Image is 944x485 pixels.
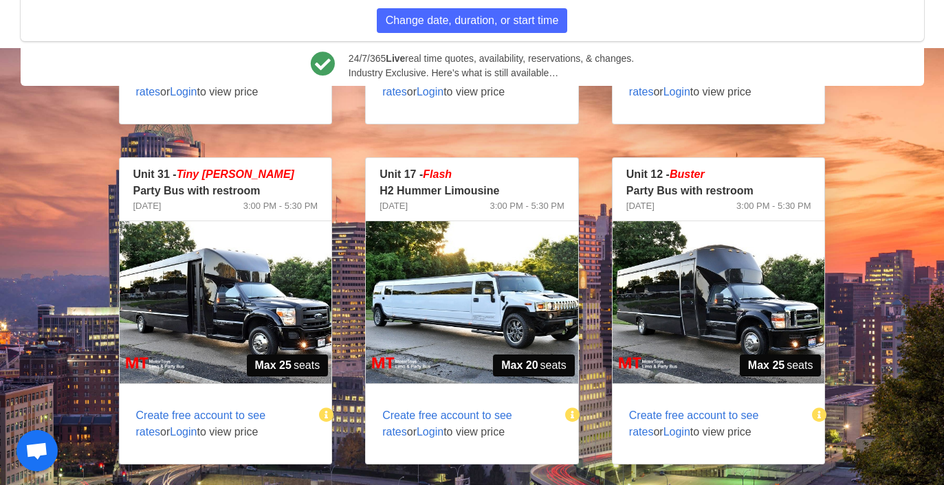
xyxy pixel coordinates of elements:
span: Create free account to see rates [382,69,512,98]
span: or to view price [613,391,814,457]
p: Party Bus with restroom [626,183,811,199]
p: H2 Hummer Limousine [380,183,564,199]
span: Create free account to see rates [136,409,266,438]
span: Login [663,86,690,98]
em: Flash [423,168,452,180]
span: Login [663,426,690,438]
span: 3:00 PM - 5:30 PM [490,199,564,213]
span: seats [740,354,822,376]
span: [DATE] [626,199,655,213]
span: Create free account to see rates [382,409,512,438]
span: Login [417,86,443,98]
span: Industry Exclusive. Here’s what is still available… [349,66,634,80]
a: Open chat [17,430,58,471]
span: Login [170,426,197,438]
strong: Max 25 [748,357,784,374]
p: Unit 12 - [626,166,811,183]
img: MotorToys Logo [19,14,104,34]
img: 31%2001.jpg [120,221,332,383]
span: seats [247,354,329,376]
span: Login [417,426,443,438]
button: Change date, duration, or start time [377,8,568,33]
b: Live [386,53,405,64]
img: 17%2001.jpg [366,221,578,383]
strong: Max 25 [255,357,292,374]
span: or to view price [366,391,567,457]
span: [DATE] [380,199,408,213]
strong: Max 20 [501,357,538,374]
span: Tiny [PERSON_NAME] [177,168,294,180]
p: Unit 17 - [380,166,564,183]
span: Create free account to see rates [629,69,759,98]
span: [DATE] [133,199,162,213]
span: 3:00 PM - 5:30 PM [736,199,811,213]
em: Buster [670,168,705,180]
span: 3:00 PM - 5:30 PM [243,199,318,213]
p: Unit 31 - [133,166,318,183]
span: Create free account to see rates [136,69,266,98]
span: Login [170,86,197,98]
p: Party Bus with restroom [133,183,318,199]
span: Create free account to see rates [629,409,759,438]
span: Change date, duration, or start time [386,12,559,29]
span: or to view price [120,391,321,457]
span: 24/7/365 real time quotes, availability, reservations, & changes. [349,52,634,66]
span: seats [493,354,575,376]
img: 12%2001.jpg [613,221,825,383]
